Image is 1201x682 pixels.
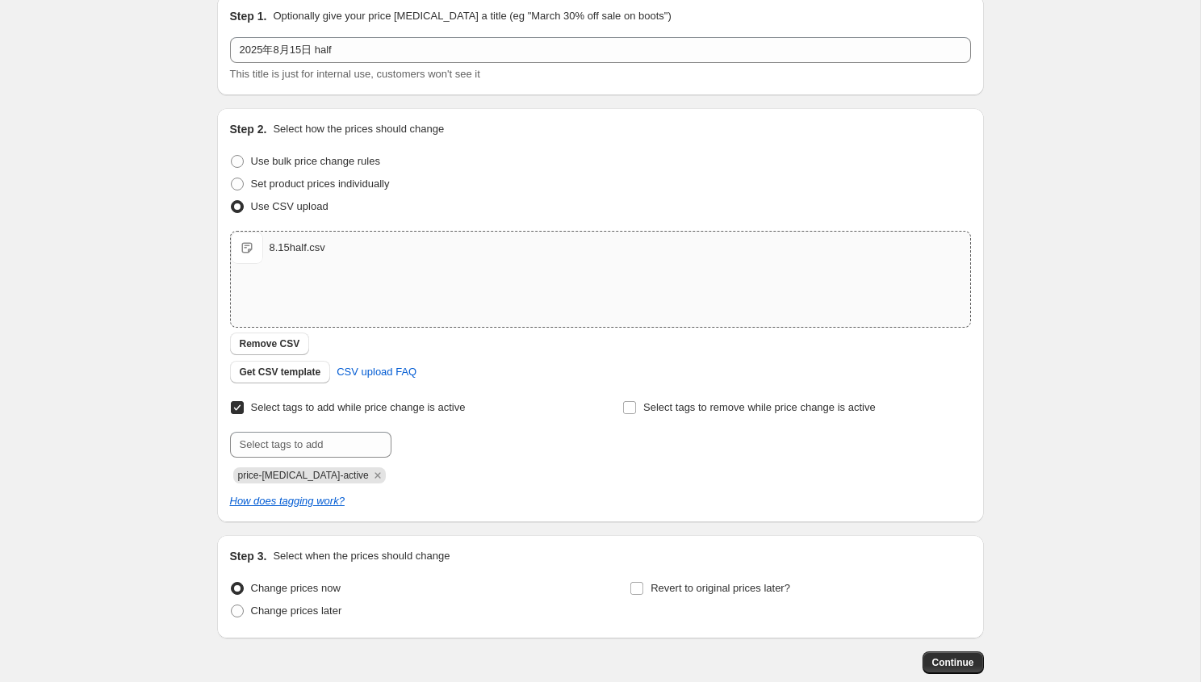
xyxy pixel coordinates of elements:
[251,401,466,413] span: Select tags to add while price change is active
[230,121,267,137] h2: Step 2.
[230,8,267,24] h2: Step 1.
[230,432,391,458] input: Select tags to add
[230,68,480,80] span: This title is just for internal use, customers won't see it
[270,240,325,256] div: 8.15half.csv
[230,495,345,507] a: How does tagging work?
[923,651,984,674] button: Continue
[651,582,790,594] span: Revert to original prices later?
[251,582,341,594] span: Change prices now
[238,470,369,481] span: price-change-job-active
[251,200,328,212] span: Use CSV upload
[251,155,380,167] span: Use bulk price change rules
[230,333,310,355] button: Remove CSV
[230,37,971,63] input: 30% off holiday sale
[273,8,671,24] p: Optionally give your price [MEDICAL_DATA] a title (eg "March 30% off sale on boots")
[240,366,321,379] span: Get CSV template
[251,178,390,190] span: Set product prices individually
[251,605,342,617] span: Change prices later
[327,359,426,385] a: CSV upload FAQ
[370,468,385,483] button: Remove price-change-job-active
[230,548,267,564] h2: Step 3.
[273,548,450,564] p: Select when the prices should change
[273,121,444,137] p: Select how the prices should change
[337,364,416,380] span: CSV upload FAQ
[240,337,300,350] span: Remove CSV
[230,361,331,383] button: Get CSV template
[643,401,876,413] span: Select tags to remove while price change is active
[932,656,974,669] span: Continue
